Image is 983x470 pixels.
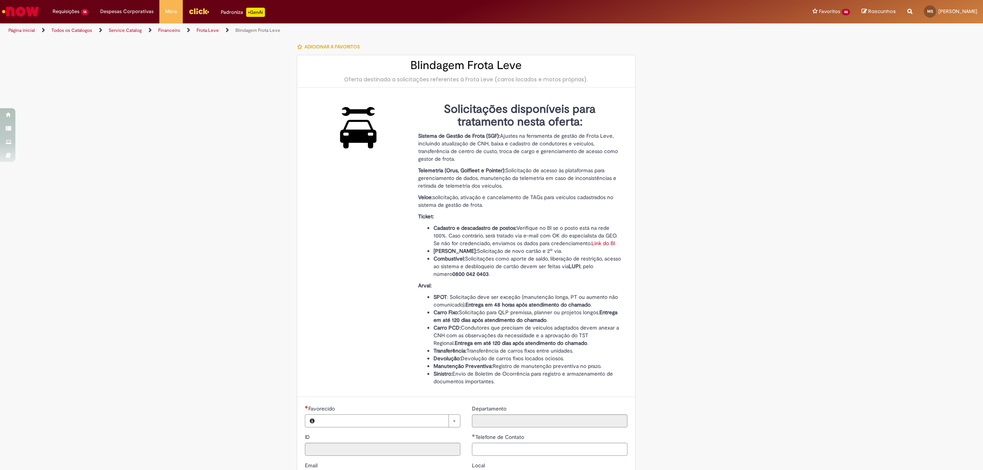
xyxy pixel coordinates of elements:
strong: Sinistro: [434,370,452,377]
strong: LUPI [569,263,580,270]
a: Todos os Catálogos [51,27,92,33]
span: MS [927,9,933,14]
strong: Cadastro e descadastro de postos: [434,224,516,231]
li: Solicitações como aporte de saldo, liberação de restrição, acesso ao sistema e desbloqueio de car... [434,255,622,278]
span: Favoritos [819,8,840,15]
strong: Combustível: [434,255,465,262]
li: Condutores que precisam de veículos adaptados devem anexar a CNH com as observações da necessidad... [434,324,622,347]
li: Solicitação de novo cartão e 2ª via. [434,247,622,255]
strong: Manutenção Preventiva: [434,363,493,369]
input: Telefone de Contato [472,443,627,456]
strong: SPOT [434,294,447,300]
span: More [165,8,177,15]
img: ServiceNow [1,4,40,19]
div: Padroniza [221,8,265,17]
li: Registro de manutenção preventiva no prazo. [434,362,622,370]
li: : Solicitação deve ser exceção (manutenção longa, PT ou aumento não comunicado). . [434,293,622,308]
a: Service Catalog [109,27,142,33]
strong: Carro Fixo: [434,309,459,316]
li: Envio de Boletim de Ocorrência para registro e armazenamento de documentos importantes. [434,370,622,385]
span: Adicionar a Favoritos [304,44,360,50]
span: Rascunhos [868,8,896,15]
span: [PERSON_NAME] [938,8,977,15]
a: Página inicial [8,27,35,33]
strong: Sistema de Gestão de Frota (SGF): [418,132,500,139]
li: Devolução de carros fixos locados ociosos. [434,355,622,362]
span: Telefone de Contato [475,434,526,440]
label: Somente leitura - Email [305,462,319,469]
div: Oferta destinada a solicitações referentes à Frota Leve (carros locados e motos próprias). [305,76,627,83]
strong: Veloe: [418,194,433,201]
a: Financeiro [158,27,180,33]
span: Necessários - Favorecido [308,405,336,412]
ul: Trilhas de página [6,23,650,38]
label: Somente leitura - ID [305,433,311,441]
img: Blindagem Frota Leve [333,103,384,152]
label: Somente leitura - Departamento [472,405,508,412]
li: Transferência de carros fixos entre unidades. [434,347,622,355]
strong: Entrega em até 120 dias após atendimento do chamado [434,309,617,323]
span: Obrigatório Preenchido [472,434,475,437]
a: Blindagem Frota Leve [235,27,280,33]
span: Necessários [305,406,308,409]
span: Somente leitura - Email [305,462,319,469]
li: Solicitação para QLP premissa, planner ou projetos longos. . [434,308,622,324]
strong: Entrega em 48 horas após atendimento do chamado [465,301,591,308]
strong: Ticket: [418,213,434,220]
strong: Solicitações disponíveis para tratamento nesta oferta: [444,102,596,129]
a: Rascunhos [862,8,896,15]
span: 14 [81,9,89,15]
p: solicitação, ativação e cancelamento de TAGs para veículos cadastrados no sistema de gestão de fr... [418,193,622,209]
strong: Telemetria (Orus, Golfleet e Pointer): [418,167,505,174]
strong: Transferência: [434,347,467,354]
strong: [PERSON_NAME]: [434,247,477,254]
a: Link do BI [591,240,615,247]
a: Limpar campo Favorecido [319,415,460,427]
p: Solicitação de acesso às plataformas para gerenciamento de dados, manutenção da telemetria em cas... [418,167,622,190]
span: Local [472,462,487,469]
span: Despesas Corporativas [100,8,154,15]
button: Favorecido, Visualizar este registro [305,415,319,427]
p: Ajustes na ferramenta de gestão de Frota Leve, incluindo atualização de CNH, baixa e cadastro de ... [418,132,622,163]
button: Adicionar a Favoritos [297,39,364,55]
li: Verifique no BI se o posto está na rede 100%. Caso contrário, será tratado via e-mail com OK do e... [434,224,622,247]
h2: Blindagem Frota Leve [305,59,627,72]
span: 46 [842,9,850,15]
span: Somente leitura - Departamento [472,405,508,412]
strong: 0800 042 0403 [452,270,489,277]
strong: Arval: [418,282,432,289]
p: +GenAi [246,8,265,17]
img: click_logo_yellow_360x200.png [189,5,209,17]
input: Departamento [472,414,627,427]
strong: Entrega em até 120 dias após atendimento do chamado [455,340,587,346]
strong: Carro PCD: [434,324,461,331]
a: Frota Leve [197,27,219,33]
span: Requisições [53,8,79,15]
input: ID [305,443,460,456]
strong: Devolução: [434,355,461,362]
